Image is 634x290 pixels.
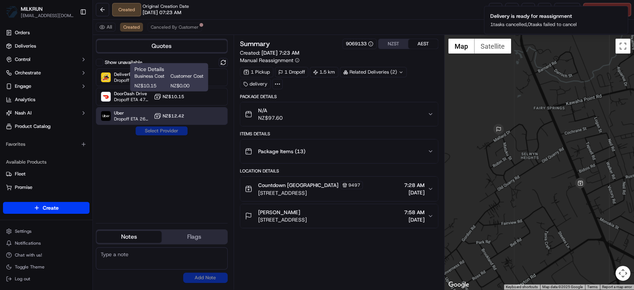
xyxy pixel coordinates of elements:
[15,83,31,90] span: Engage
[15,70,41,76] span: Orchestrate
[506,284,538,290] button: Keyboard shortcuts
[240,168,438,174] div: Location Details
[21,13,74,19] button: [EMAIL_ADDRESS][DOMAIN_NAME]
[3,120,90,132] a: Product Catalog
[154,93,184,100] button: NZ$10.15
[3,226,90,236] button: Settings
[3,202,90,214] button: Create
[3,94,90,106] a: Analytics
[3,274,90,284] button: Log out
[6,171,87,177] a: Fleet
[258,107,283,114] span: N/A
[378,39,408,49] button: NZST
[123,24,140,30] span: Created
[154,112,184,120] button: NZ$12.42
[587,285,598,289] a: Terms (opens in new tab)
[446,280,471,290] img: Google
[490,12,577,20] div: Delivery is ready for reassignment
[404,216,425,223] span: [DATE]
[615,39,630,54] button: Toggle fullscreen view
[404,181,425,189] span: 7:28 AM
[258,114,283,122] span: NZ$97.60
[15,252,42,258] span: Chat with us!
[15,171,26,177] span: Fleet
[101,92,111,101] img: DoorDash Drive
[240,49,299,57] span: Created:
[101,72,111,82] img: DeliverEasy
[6,184,87,191] a: Promise
[15,43,36,49] span: Deliveries
[147,23,202,32] button: Canceled By Customer
[258,148,305,155] span: Package Items ( 13 )
[240,102,438,126] button: N/ANZ$97.60
[3,250,90,260] button: Chat with us!
[134,73,168,80] span: Business Cost
[114,91,151,97] span: DoorDash Drive
[134,83,168,89] span: NZ$10.15
[143,3,189,9] span: Original Creation Date
[105,59,142,66] label: Show unavailable
[134,65,204,73] h1: Price Details
[3,181,90,193] button: Promise
[615,266,630,281] button: Map camera controls
[3,238,90,248] button: Notifications
[15,240,41,246] span: Notifications
[490,21,577,28] p: 1 tasks cancelled, 0 tasks failed to cancel
[162,231,227,243] button: Flags
[3,27,90,39] a: Orders
[3,156,90,168] div: Available Products
[120,23,143,32] button: Created
[151,24,199,30] span: Canceled By Customer
[474,39,511,54] button: Show satellite imagery
[346,41,373,47] button: 9069133
[97,40,227,52] button: Quotes
[21,5,43,13] button: MILKRUN
[101,111,111,121] img: Uber
[446,280,471,290] a: Open this area in Google Maps (opens a new window)
[258,189,363,197] span: [STREET_ADDRESS]
[240,94,438,100] div: Package Details
[240,57,299,64] button: Manual Reassignment
[3,262,90,272] button: Toggle Theme
[310,67,338,77] div: 1.5 km
[240,79,271,89] div: delivery
[143,9,181,16] span: [DATE] 07:23 AM
[3,80,90,92] button: Engage
[96,23,116,32] button: All
[258,216,307,223] span: [STREET_ADDRESS]
[15,29,30,36] span: Orders
[404,189,425,196] span: [DATE]
[97,231,162,243] button: Notes
[240,204,438,228] button: [PERSON_NAME][STREET_ADDRESS]7:58 AM[DATE]
[15,184,32,191] span: Promise
[15,110,32,116] span: Nash AI
[114,110,151,116] span: Uber
[240,67,273,77] div: 1 Pickup
[3,138,90,150] div: Favorites
[3,107,90,119] button: Nash AI
[6,6,18,18] img: MILKRUN
[404,209,425,216] span: 7:58 AM
[170,73,204,80] span: Customer Cost
[348,182,360,188] span: 9497
[408,39,438,49] button: AEST
[15,276,30,282] span: Log out
[3,67,90,79] button: Orchestrate
[275,67,308,77] div: 1 Dropoff
[240,57,293,64] span: Manual Reassignment
[15,96,35,103] span: Analytics
[114,97,151,103] span: Dropoff ETA 47 minutes
[240,139,438,163] button: Package Items (13)
[3,40,90,52] a: Deliveries
[15,264,45,270] span: Toggle Theme
[15,228,32,234] span: Settings
[258,209,300,216] span: [PERSON_NAME]
[114,77,154,83] span: Dropoff ETA 41 minutes
[163,94,184,100] span: NZ$10.15
[114,116,151,122] span: Dropoff ETA 26 minutes
[163,113,184,119] span: NZ$12.42
[3,3,77,21] button: MILKRUNMILKRUN[EMAIL_ADDRESS][DOMAIN_NAME]
[542,285,583,289] span: Map data ©2025 Google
